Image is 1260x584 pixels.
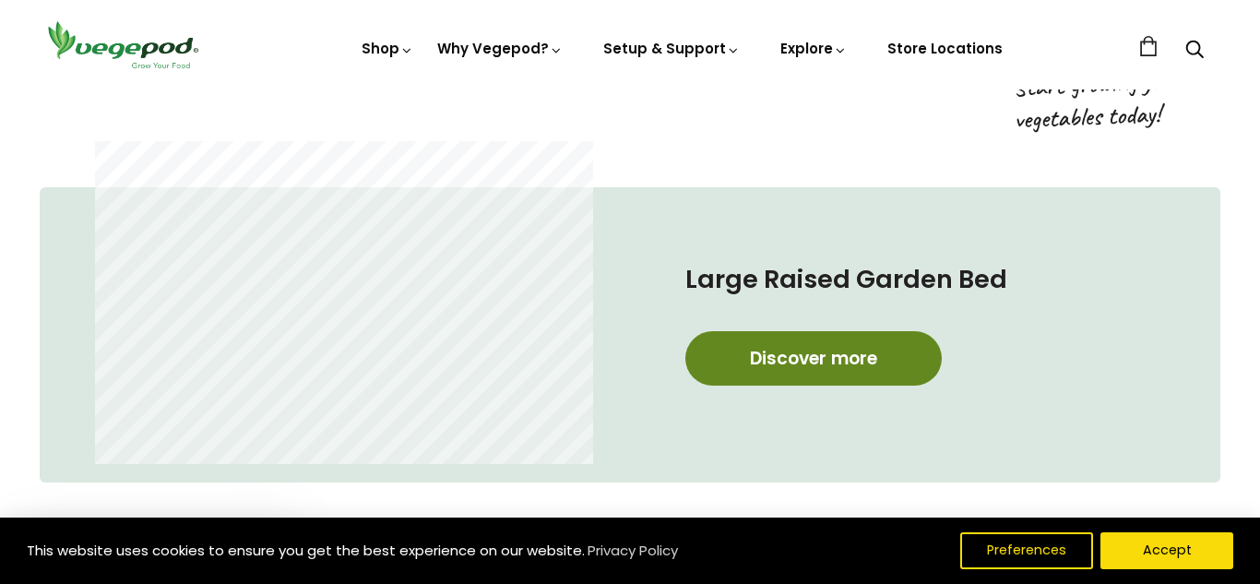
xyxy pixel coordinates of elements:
button: Preferences [960,532,1093,569]
a: Setup & Support [603,39,740,58]
img: Vegepod [40,18,206,71]
a: Privacy Policy (opens in a new tab) [585,534,681,567]
a: Search [1185,42,1204,61]
a: Discover more [685,331,942,386]
h4: Large Raised Garden Bed [685,261,1147,298]
a: Why Vegepod? [437,39,563,58]
a: Explore [780,39,847,58]
button: Accept [1100,532,1233,569]
a: Store Locations [887,39,1003,58]
a: Shop [362,39,413,58]
span: This website uses cookies to ensure you get the best experience on our website. [27,541,585,560]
